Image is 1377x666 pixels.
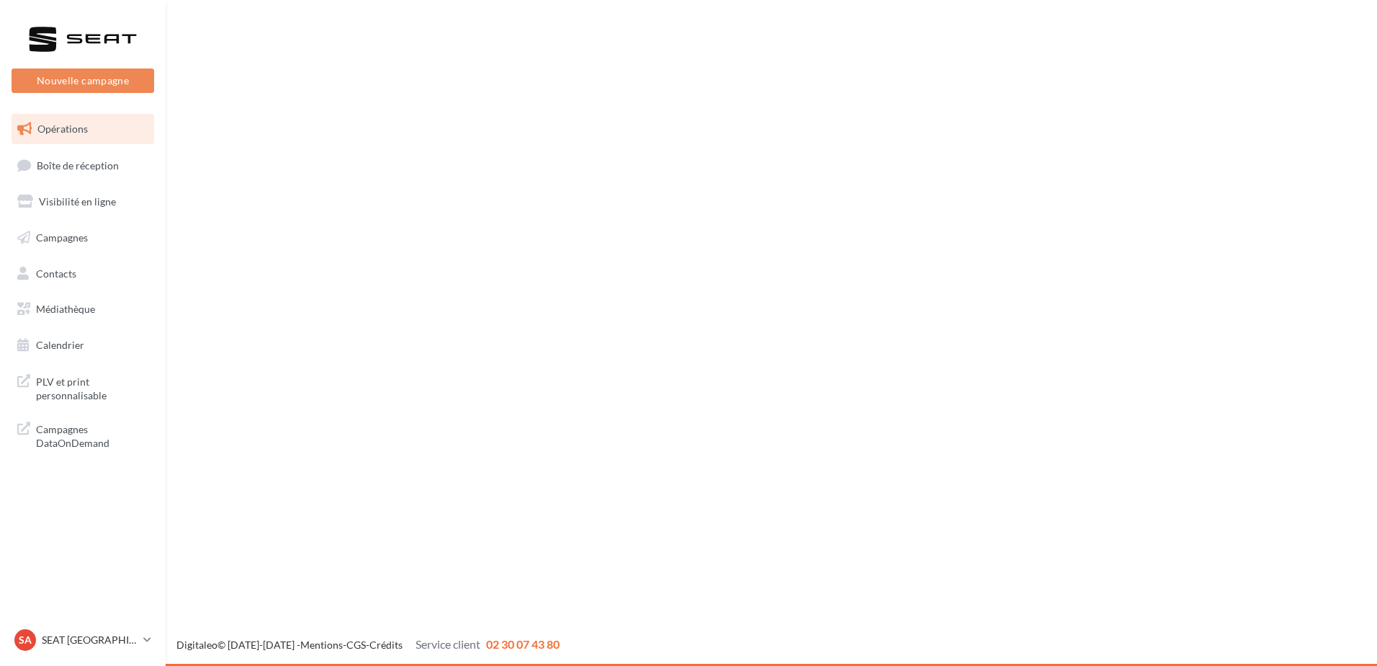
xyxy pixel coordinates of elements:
[346,639,366,651] a: CGS
[9,114,157,144] a: Opérations
[9,414,157,456] a: Campagnes DataOnDemand
[37,123,88,135] span: Opérations
[36,372,148,403] span: PLV et print personnalisable
[36,303,95,315] span: Médiathèque
[9,259,157,289] a: Contacts
[486,637,560,651] span: 02 30 07 43 80
[36,267,76,279] span: Contacts
[42,633,138,647] p: SEAT [GEOGRAPHIC_DATA]
[36,339,84,351] span: Calendrier
[36,231,88,244] span: Campagnes
[39,195,116,208] span: Visibilité en ligne
[9,294,157,324] a: Médiathèque
[19,633,32,647] span: SA
[37,159,119,171] span: Boîte de réception
[9,150,157,181] a: Boîte de réception
[36,419,148,450] span: Campagnes DataOnDemand
[176,639,560,651] span: © [DATE]-[DATE] - - -
[176,639,217,651] a: Digitaleo
[9,187,157,217] a: Visibilité en ligne
[12,626,154,654] a: SA SEAT [GEOGRAPHIC_DATA]
[9,223,157,253] a: Campagnes
[9,366,157,409] a: PLV et print personnalisable
[369,639,403,651] a: Crédits
[12,68,154,93] button: Nouvelle campagne
[416,637,480,651] span: Service client
[9,330,157,360] a: Calendrier
[300,639,343,651] a: Mentions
